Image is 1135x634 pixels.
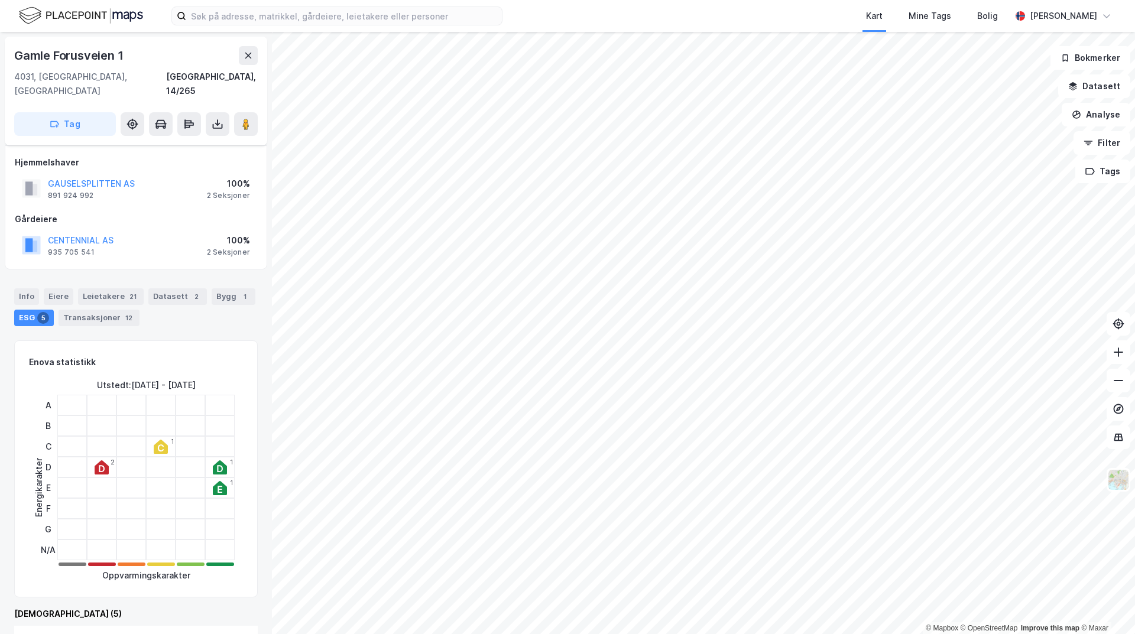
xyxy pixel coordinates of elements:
iframe: Chat Widget [1076,577,1135,634]
button: Datasett [1058,74,1130,98]
div: 2 Seksjoner [207,248,250,257]
div: F [41,498,56,519]
div: [PERSON_NAME] [1030,9,1097,23]
div: 2 [111,459,115,466]
div: Transaksjoner [59,310,140,326]
button: Filter [1074,131,1130,155]
img: Z [1107,469,1130,491]
div: B [41,415,56,436]
button: Analyse [1062,103,1130,126]
div: 100% [207,177,250,191]
div: [GEOGRAPHIC_DATA], 14/265 [166,70,258,98]
div: C [41,436,56,457]
div: N/A [41,539,56,560]
div: Hjemmelshaver [15,155,257,170]
div: Kart [866,9,883,23]
div: Utstedt : [DATE] - [DATE] [97,378,196,392]
input: Søk på adresse, matrikkel, gårdeiere, leietakere eller personer [186,7,502,25]
div: 1 [230,479,233,486]
div: 5 [37,312,49,324]
div: Oppvarmingskarakter [102,568,190,583]
div: 1 [230,459,233,466]
div: 21 [127,291,139,303]
div: Mine Tags [909,9,951,23]
div: G [41,519,56,539]
div: [DEMOGRAPHIC_DATA] (5) [14,607,258,621]
div: D [41,457,56,477]
button: Tag [14,112,116,136]
div: Eiere [44,288,73,305]
div: Leietakere [78,288,144,305]
div: 2 [190,291,202,303]
div: 935 705 541 [48,248,95,257]
div: Bolig [977,9,998,23]
div: 1 [239,291,251,303]
div: 1 [171,438,174,445]
div: A [41,395,56,415]
div: Bygg [212,288,255,305]
a: OpenStreetMap [961,624,1018,632]
button: Bokmerker [1050,46,1130,70]
div: Kontrollprogram for chat [1076,577,1135,634]
div: Enova statistikk [29,355,96,369]
div: Gamle Forusveien 1 [14,46,125,65]
div: E [41,477,56,498]
img: logo.f888ab2527a4732fd821a326f86c7f29.svg [19,5,143,26]
div: 2 Seksjoner [207,191,250,200]
div: Gårdeiere [15,212,257,226]
div: 100% [207,233,250,248]
div: 891 924 992 [48,191,93,200]
div: Datasett [148,288,207,305]
div: 4031, [GEOGRAPHIC_DATA], [GEOGRAPHIC_DATA] [14,70,166,98]
a: Mapbox [926,624,958,632]
button: Tags [1075,160,1130,183]
a: Improve this map [1021,624,1079,632]
div: Energikarakter [32,458,46,517]
div: ESG [14,310,54,326]
div: 12 [123,312,135,324]
div: Info [14,288,39,305]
